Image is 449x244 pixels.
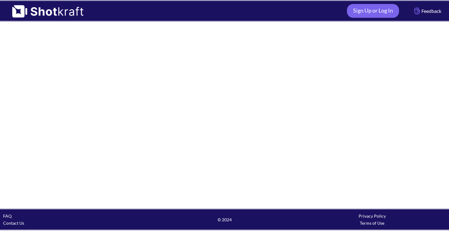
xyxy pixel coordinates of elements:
div: Terms of Use [298,219,446,227]
img: Hand Icon [413,6,421,16]
a: Sign Up or Log In [347,4,399,18]
div: Privacy Policy [298,212,446,219]
span: © 2024 [151,216,299,223]
a: Contact Us [3,220,24,226]
span: Feedback [413,7,441,14]
a: FAQ [3,213,12,219]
